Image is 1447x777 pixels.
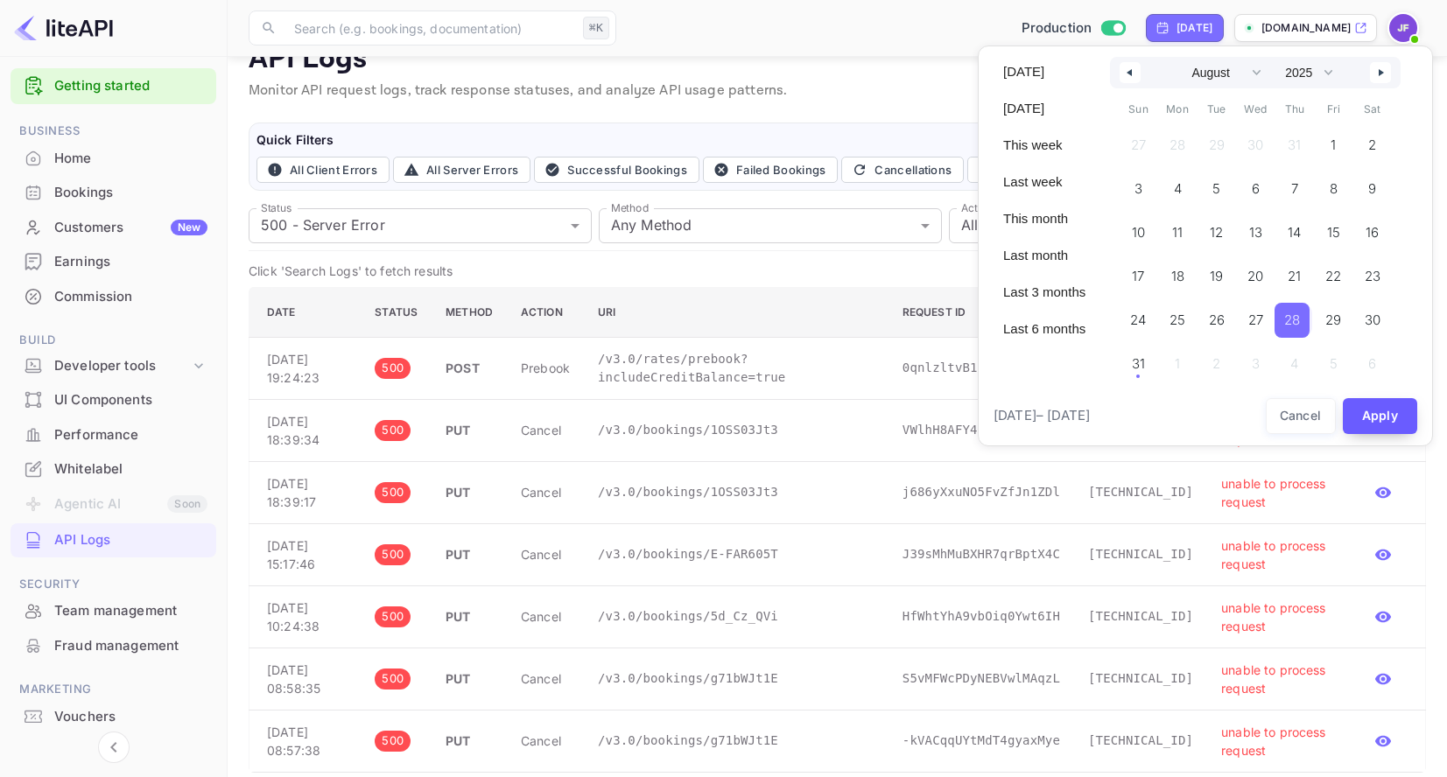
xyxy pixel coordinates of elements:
span: Sat [1353,95,1393,123]
button: 11 [1158,211,1198,246]
span: 1 [1331,129,1336,161]
span: [DATE] – [DATE] [994,406,1090,426]
span: 14 [1288,217,1301,248]
button: 12 [1197,211,1236,246]
span: 11 [1172,217,1183,248]
button: [DATE] [993,57,1096,87]
span: 27 [1248,304,1263,336]
span: 6 [1252,173,1260,205]
span: 30 [1365,304,1380,336]
span: 19 [1210,261,1223,292]
button: Apply [1343,398,1418,434]
span: 13 [1249,217,1262,248]
button: 9 [1353,167,1393,202]
span: 17 [1132,261,1144,292]
span: 15 [1327,217,1340,248]
button: 30 [1353,298,1393,333]
button: 29 [1314,298,1353,333]
span: 18 [1171,261,1184,292]
button: 13 [1236,211,1275,246]
button: 26 [1197,298,1236,333]
span: 12 [1210,217,1223,248]
span: 3 [1134,173,1142,205]
span: 25 [1170,304,1185,336]
span: 22 [1325,261,1341,292]
span: 28 [1284,304,1300,336]
span: 4 [1174,173,1182,205]
button: 2 [1353,123,1393,158]
button: 4 [1158,167,1198,202]
span: 9 [1368,173,1376,205]
span: Wed [1236,95,1275,123]
button: 6 [1236,167,1275,202]
span: Mon [1158,95,1198,123]
button: 21 [1275,255,1314,290]
span: Thu [1275,95,1314,123]
button: 31 [1119,342,1158,377]
span: Tue [1197,95,1236,123]
button: 25 [1158,298,1198,333]
span: 21 [1288,261,1301,292]
button: This month [993,204,1096,234]
span: 2 [1368,129,1376,161]
span: 31 [1132,348,1145,380]
span: Sun [1119,95,1158,123]
button: 20 [1236,255,1275,290]
button: 19 [1197,255,1236,290]
button: Last month [993,241,1096,270]
button: 22 [1314,255,1353,290]
button: This week [993,130,1096,160]
span: 10 [1132,217,1145,248]
button: Last 6 months [993,314,1096,344]
button: 17 [1119,255,1158,290]
button: 28 [1275,298,1314,333]
span: 8 [1330,173,1338,205]
button: 24 [1119,298,1158,333]
span: 16 [1366,217,1379,248]
span: 5 [1212,173,1220,205]
span: 24 [1130,304,1146,336]
span: 20 [1247,261,1263,292]
button: 23 [1353,255,1393,290]
span: 7 [1291,173,1298,205]
button: 15 [1314,211,1353,246]
button: 3 [1119,167,1158,202]
button: [DATE] [993,94,1096,123]
button: Last week [993,167,1096,197]
button: 18 [1158,255,1198,290]
span: Fri [1314,95,1353,123]
button: 14 [1275,211,1314,246]
span: 29 [1325,304,1341,336]
button: 27 [1236,298,1275,333]
button: 10 [1119,211,1158,246]
span: 23 [1365,261,1380,292]
button: 7 [1275,167,1314,202]
button: Last 3 months [993,277,1096,307]
button: Cancel [1266,398,1336,434]
button: 16 [1353,211,1393,246]
button: 5 [1197,167,1236,202]
button: 8 [1314,167,1353,202]
span: 26 [1209,304,1225,336]
button: 1 [1314,123,1353,158]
